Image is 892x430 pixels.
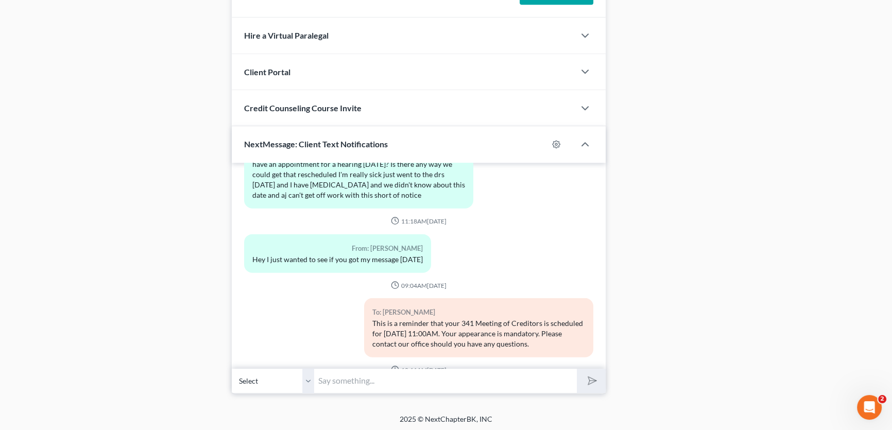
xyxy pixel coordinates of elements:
[878,395,886,403] span: 2
[244,103,362,113] span: Credit Counseling Course Invite
[372,318,585,349] div: This is a reminder that your 341 Meeting of Creditors is scheduled for [DATE] 11:00AM. Your appea...
[244,67,290,77] span: Client Portal
[244,281,593,289] div: 09:04AM[DATE]
[372,306,585,318] div: To: [PERSON_NAME]
[252,254,423,264] div: Hey I just wanted to see if you got my message [DATE]
[857,395,882,420] iframe: Intercom live chat
[252,148,465,200] div: Hey! It's [PERSON_NAME]! Someone called [DATE] and said we have an appointment for a hearing [DAT...
[244,139,388,149] span: NextMessage: Client Text Notifications
[252,242,423,254] div: From: [PERSON_NAME]
[244,365,593,374] div: 10:11AM[DATE]
[314,368,577,393] input: Say something...
[244,30,329,40] span: Hire a Virtual Paralegal
[244,216,593,225] div: 11:18AM[DATE]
